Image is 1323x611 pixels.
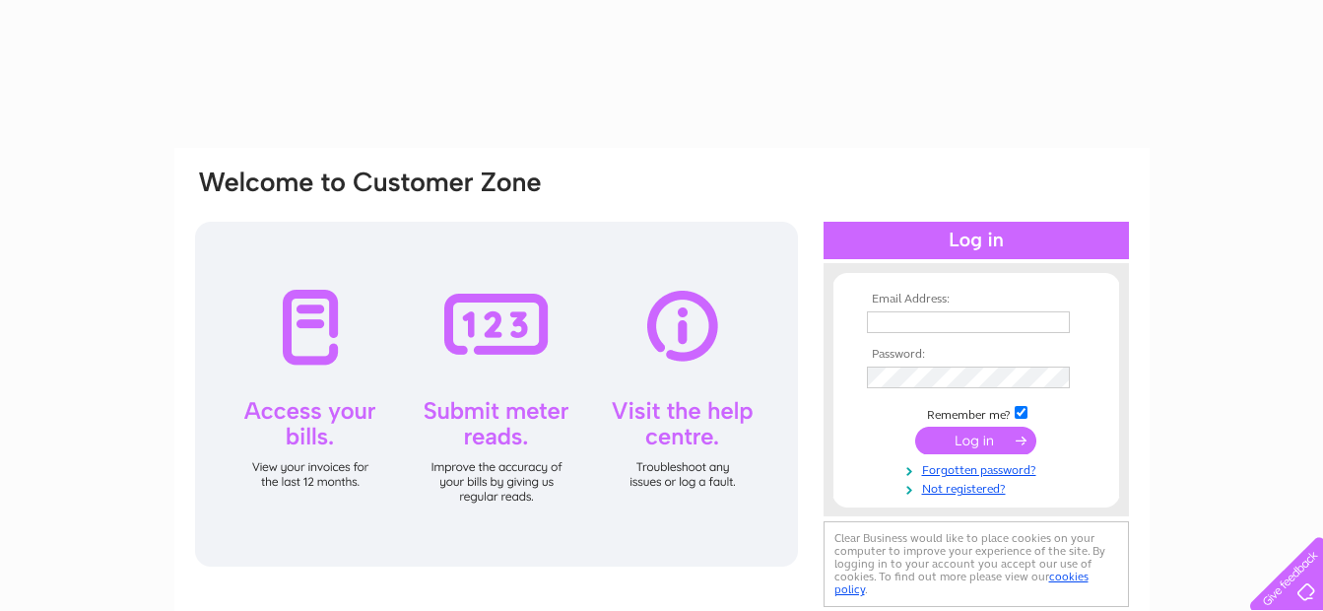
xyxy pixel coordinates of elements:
[862,293,1091,306] th: Email Address:
[867,478,1091,497] a: Not registered?
[915,427,1036,454] input: Submit
[862,403,1091,423] td: Remember me?
[834,570,1089,596] a: cookies policy
[824,521,1129,607] div: Clear Business would like to place cookies on your computer to improve your experience of the sit...
[867,459,1091,478] a: Forgotten password?
[862,348,1091,362] th: Password:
